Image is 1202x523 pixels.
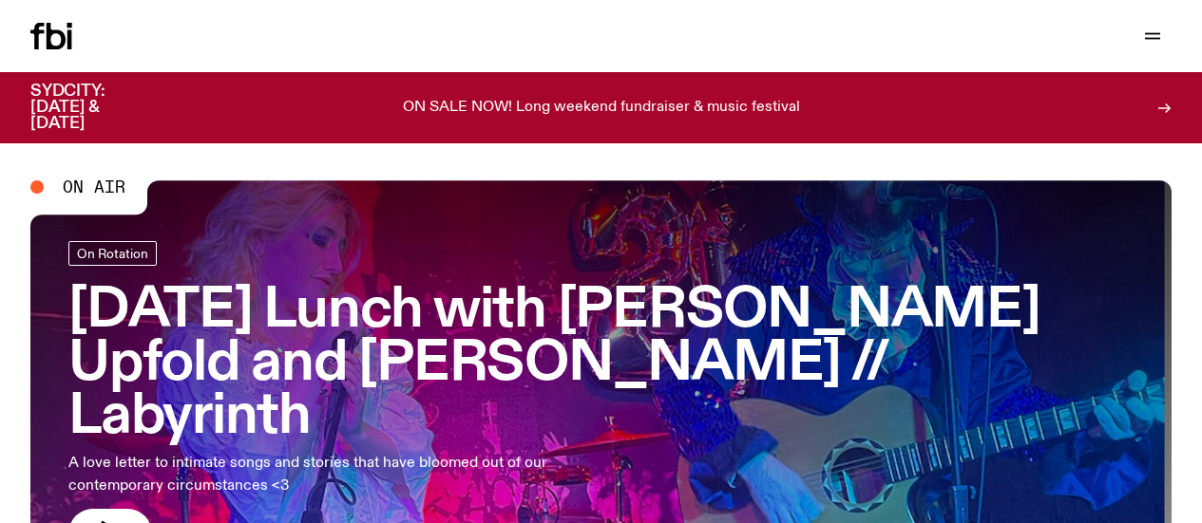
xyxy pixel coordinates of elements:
span: On Rotation [77,247,148,261]
p: A love letter to intimate songs and stories that have bloomed out of our contemporary circumstanc... [68,452,555,497]
h3: SYDCITY: [DATE] & [DATE] [30,84,152,132]
span: On Air [63,178,125,196]
a: On Rotation [68,241,157,266]
h3: [DATE] Lunch with [PERSON_NAME] Upfold and [PERSON_NAME] // Labyrinth [68,285,1134,443]
p: ON SALE NOW! Long weekend fundraiser & music festival [403,100,800,117]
